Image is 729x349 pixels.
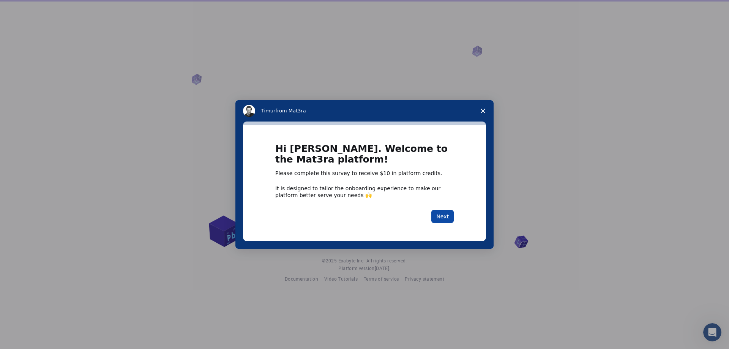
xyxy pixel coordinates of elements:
[275,108,306,114] span: from Mat3ra
[472,100,494,122] span: Close survey
[15,5,43,12] span: Support
[431,210,454,223] button: Next
[275,185,454,199] div: It is designed to tailor the onboarding experience to make our platform better serve your needs 🙌
[261,108,275,114] span: Timur
[243,105,255,117] img: Profile image for Timur
[275,170,454,177] div: Please complete this survey to receive $10 in platform credits.
[275,144,454,170] h1: Hi [PERSON_NAME]. Welcome to the Mat3ra platform!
